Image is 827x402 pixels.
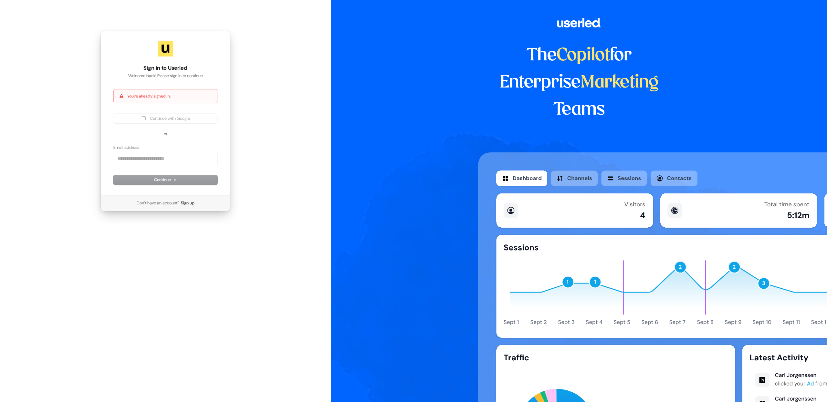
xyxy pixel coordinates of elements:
span: Copilot [557,47,610,64]
p: or [164,131,167,137]
h1: Sign in to Userled [113,64,217,72]
span: Don’t have an account? [137,200,180,206]
p: Welcome back! Please sign in to continue [113,73,217,79]
span: Marketing [581,74,659,91]
img: Userled [158,41,173,57]
h1: The for Enterprise Teams [478,42,680,123]
a: Sign up [181,200,194,206]
p: You're already signed in. [127,93,171,99]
